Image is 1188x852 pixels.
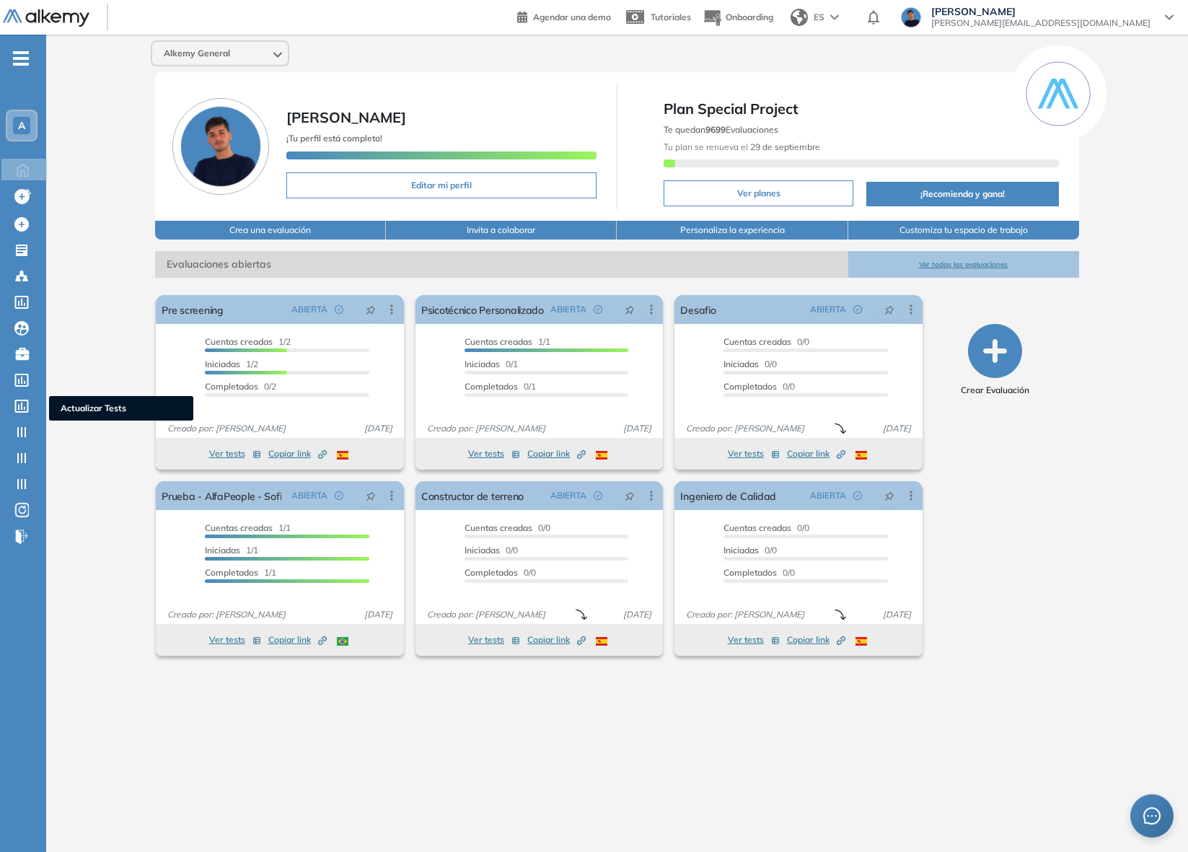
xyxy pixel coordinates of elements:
[810,303,846,316] span: ABIERTA
[664,180,853,206] button: Ver planes
[291,489,327,502] span: ABIERTA
[680,422,810,435] span: Creado por: [PERSON_NAME]
[550,303,586,316] span: ABIERTA
[358,422,398,435] span: [DATE]
[874,298,905,321] button: pushpin
[884,490,894,501] span: pushpin
[291,303,327,316] span: ABIERTA
[791,9,808,26] img: world
[594,491,602,500] span: check-circle
[723,336,809,347] span: 0/0
[723,567,777,578] span: Completados
[651,12,691,22] span: Tutoriales
[205,381,258,392] span: Completados
[205,522,291,533] span: 1/1
[617,608,657,621] span: [DATE]
[848,221,1079,240] button: Customiza tu espacio de trabajo
[874,484,905,507] button: pushpin
[723,359,777,369] span: 0/0
[877,608,917,621] span: [DATE]
[723,522,791,533] span: Cuentas creadas
[465,522,532,533] span: Cuentas creadas
[866,182,1059,206] button: ¡Recomienda y gana!
[723,336,791,347] span: Cuentas creadas
[1143,807,1161,825] span: message
[421,295,544,324] a: Psicotécnico Personalizado
[366,304,376,315] span: pushpin
[465,522,550,533] span: 0/0
[172,98,269,195] img: Foto de perfil
[596,451,607,460] img: ESP
[421,481,524,510] a: Constructor de terreno
[931,17,1150,29] span: [PERSON_NAME][EMAIL_ADDRESS][DOMAIN_NAME]
[337,451,348,460] img: ESP
[465,381,518,392] span: Completados
[723,359,759,369] span: Iniciadas
[355,298,387,321] button: pushpin
[617,221,848,240] button: Personaliza la experiencia
[961,384,1029,397] span: Crear Evaluación
[205,522,273,533] span: Cuentas creadas
[848,251,1079,278] button: Ver todas las evaluaciones
[527,633,586,646] span: Copiar link
[931,6,1150,17] span: [PERSON_NAME]
[664,141,820,152] span: Tu plan se renueva el
[205,545,258,555] span: 1/1
[358,608,398,621] span: [DATE]
[527,447,586,460] span: Copiar link
[3,9,89,27] img: Logo
[205,567,276,578] span: 1/1
[421,608,551,621] span: Creado por: [PERSON_NAME]
[205,359,240,369] span: Iniciadas
[465,567,518,578] span: Completados
[664,98,1059,120] span: Plan Special Project
[468,631,520,649] button: Ver tests
[335,305,343,314] span: check-circle
[268,633,327,646] span: Copiar link
[625,490,635,501] span: pushpin
[205,545,240,555] span: Iniciadas
[814,11,824,24] span: ES
[855,637,867,646] img: ESP
[205,359,258,369] span: 1/2
[723,381,777,392] span: Completados
[830,14,839,20] img: arrow
[517,7,611,25] a: Agendar una demo
[286,172,597,198] button: Editar mi perfil
[465,545,500,555] span: Iniciadas
[205,336,291,347] span: 1/2
[162,295,224,324] a: Pre screening
[625,304,635,315] span: pushpin
[465,336,550,347] span: 1/1
[465,545,518,555] span: 0/0
[13,57,29,60] i: -
[527,631,586,649] button: Copiar link
[787,633,845,646] span: Copiar link
[787,447,845,460] span: Copiar link
[550,489,586,502] span: ABIERTA
[787,631,845,649] button: Copiar link
[162,608,291,621] span: Creado por: [PERSON_NAME]
[209,631,261,649] button: Ver tests
[465,359,518,369] span: 0/1
[18,120,25,131] span: A
[268,631,327,649] button: Copiar link
[421,422,551,435] span: Creado por: [PERSON_NAME]
[961,324,1029,397] button: Crear Evaluación
[728,445,780,462] button: Ver tests
[884,304,894,315] span: pushpin
[465,359,500,369] span: Iniciadas
[468,445,520,462] button: Ver tests
[810,489,846,502] span: ABIERTA
[723,381,795,392] span: 0/0
[366,490,376,501] span: pushpin
[205,336,273,347] span: Cuentas creadas
[723,567,795,578] span: 0/0
[680,608,810,621] span: Creado por: [PERSON_NAME]
[268,445,327,462] button: Copiar link
[680,481,776,510] a: Ingeniero de Calidad
[614,298,646,321] button: pushpin
[355,484,387,507] button: pushpin
[286,108,406,126] span: [PERSON_NAME]
[337,637,348,646] img: BRA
